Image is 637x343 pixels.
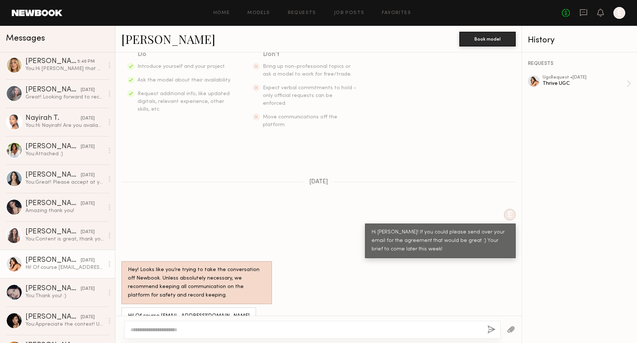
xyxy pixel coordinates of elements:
[25,200,81,207] div: [PERSON_NAME]
[372,228,509,254] div: Hi [PERSON_NAME]! If you could please send over your email for the agreement that would be great ...
[263,49,357,60] div: Don’t
[25,58,77,65] div: [PERSON_NAME]
[25,285,81,292] div: [PERSON_NAME]
[25,292,104,299] div: You: Thank you! :)
[25,257,81,264] div: [PERSON_NAME]
[543,75,631,92] a: ugcRequest •[DATE]Thrive UGC
[25,207,104,214] div: Amazing thank you!
[263,64,352,77] span: Bring up non-professional topics or ask a model to work for free/trade.
[81,229,95,236] div: [DATE]
[25,86,81,94] div: [PERSON_NAME]
[25,179,104,186] div: You: Great! Please accept at your earliest convenience and we will send out your products this we...
[81,172,95,179] div: [DATE]
[138,64,226,69] span: Introduce yourself and your project.
[6,34,45,43] span: Messages
[543,80,627,87] div: Thrive UGC
[25,321,104,328] div: You: Appreciate the context! Unfortunately this won't work for our UGC program but if anything ch...
[25,150,104,157] div: You: Attached :)
[382,11,411,15] a: Favorites
[25,264,104,271] div: Hi! Of course [EMAIL_ADDRESS][DOMAIN_NAME]
[459,35,516,42] a: Book model
[25,115,81,122] div: Nayirah T.
[459,32,516,46] button: Book model
[81,285,95,292] div: [DATE]
[81,143,95,150] div: [DATE]
[77,58,95,65] div: 5:40 PM
[128,312,250,321] div: Hi! Of course [EMAIL_ADDRESS][DOMAIN_NAME]
[25,236,104,243] div: You: Content is great, thank you [PERSON_NAME]!
[25,171,81,179] div: [PERSON_NAME]
[81,257,95,264] div: [DATE]
[528,61,631,66] div: REQUESTS
[138,78,231,83] span: Ask the model about their availability.
[138,49,232,60] div: Do
[613,7,625,19] a: E
[247,11,270,15] a: Models
[25,65,104,72] div: You: Hi [PERSON_NAME] that works :) Editing the request now!
[263,86,356,106] span: Expect verbal commitments to hold - only official requests can be enforced.
[81,115,95,122] div: [DATE]
[543,75,627,80] div: ugc Request • [DATE]
[81,87,95,94] div: [DATE]
[128,266,265,300] div: Hey! Looks like you’re trying to take the conversation off Newbook. Unless absolutely necessary, ...
[25,143,81,150] div: [PERSON_NAME]
[213,11,230,15] a: Home
[121,31,215,47] a: [PERSON_NAME]
[334,11,365,15] a: Job Posts
[263,115,337,127] span: Move communications off the platform.
[25,313,81,321] div: [PERSON_NAME]
[81,314,95,321] div: [DATE]
[309,179,328,185] span: [DATE]
[138,91,230,112] span: Request additional info, like updated digitals, relevant experience, other skills, etc.
[25,122,104,129] div: You: Hi Nayirah! Are you available for some UGC content creation this month?
[81,200,95,207] div: [DATE]
[528,36,631,45] div: History
[25,228,81,236] div: [PERSON_NAME]
[288,11,316,15] a: Requests
[25,94,104,101] div: Great! Looking forward to receiving them!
